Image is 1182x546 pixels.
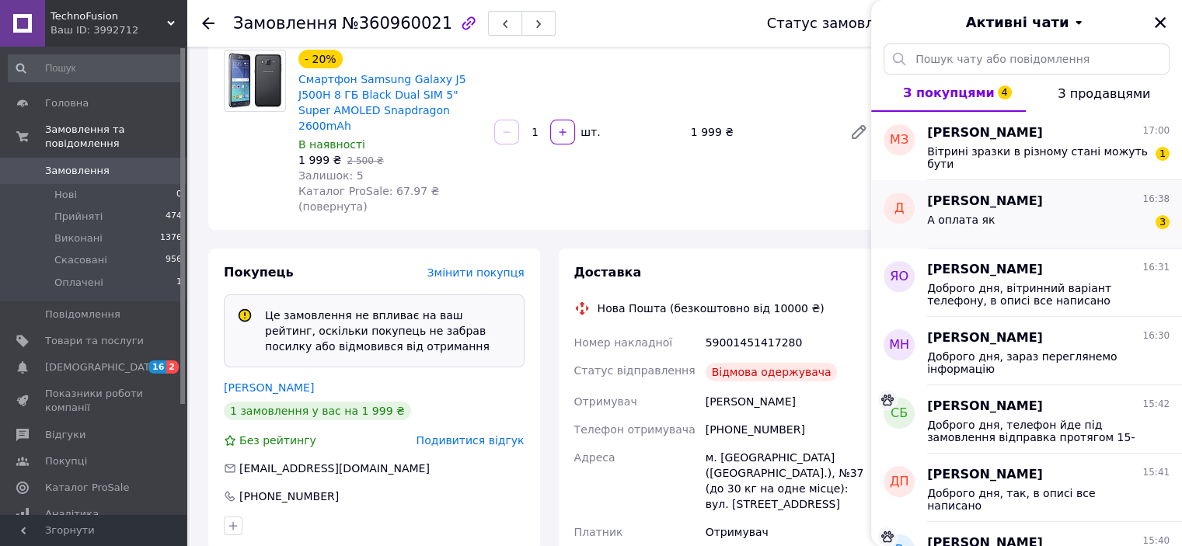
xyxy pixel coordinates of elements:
[703,518,877,546] div: Отримувач
[1142,261,1170,274] span: 16:31
[239,434,316,447] span: Без рейтингу
[45,454,87,468] span: Покупці
[685,121,837,143] div: 1 999 ₴
[871,454,1182,522] button: ДП[PERSON_NAME]15:41Доброго дня, так, в описі все написано
[259,308,518,354] div: Це замовлення не впливає на ваш рейтинг, оскільки покупець не забрав посилку або відмовився від о...
[1156,147,1170,161] span: 1
[890,131,908,149] span: МЗ
[703,329,877,356] div: 59001451417280
[927,145,1148,170] span: Вітрині зразки в різному стані можуть бути
[224,381,314,394] a: [PERSON_NAME]
[1058,86,1150,101] span: З продавцями
[202,16,214,31] div: Повернутися назад
[903,85,995,100] span: З покупцями
[927,487,1148,512] span: Доброго дня, так, в описі все написано
[871,75,1026,112] button: З покупцями4
[1142,398,1170,411] span: 15:42
[871,317,1182,385] button: МН[PERSON_NAME]16:30Доброго дня, зараз переглянемо інформацію
[890,268,908,286] span: ЯО
[703,443,877,518] div: м. [GEOGRAPHIC_DATA] ([GEOGRAPHIC_DATA].), №37 (до 30 кг на одне місце): вул. [STREET_ADDRESS]
[233,14,337,33] span: Замовлення
[890,473,909,491] span: ДП
[1026,75,1182,112] button: З продавцями
[843,117,874,148] a: Редагувати
[574,364,696,377] span: Статус відправлення
[871,112,1182,180] button: МЗ[PERSON_NAME]17:00Вітрині зразки в різному стані можуть бути1
[45,164,110,178] span: Замовлення
[298,154,341,166] span: 1 999 ₴
[574,423,696,436] span: Телефон отримувача
[1142,329,1170,343] span: 16:30
[298,138,365,151] span: В наявності
[160,231,182,245] span: 1376
[1142,193,1170,206] span: 16:38
[54,253,107,267] span: Скасовані
[45,308,120,322] span: Повідомлення
[8,54,183,82] input: Пошук
[965,12,1069,33] span: Активні чати
[224,402,411,420] div: 1 замовлення у вас на 1 999 ₴
[574,395,637,408] span: Отримувач
[889,336,909,354] span: МН
[176,276,182,290] span: 1
[54,188,77,202] span: Нові
[927,419,1148,443] span: Доброго дня, телефон йде під замовлення відправка протягом 15-20 робочих днів з предоплатою від 10%
[45,428,85,442] span: Відгуки
[927,350,1148,375] span: Доброго дня, зараз переглянемо інформацію
[45,360,160,374] span: [DEMOGRAPHIC_DATA]
[45,507,99,521] span: Аналітика
[417,434,525,447] span: Подивитися відгук
[927,329,1043,347] span: [PERSON_NAME]
[927,261,1043,279] span: [PERSON_NAME]
[703,416,877,443] div: [PHONE_NUMBER]
[891,405,908,423] span: СБ
[166,210,182,224] span: 474
[176,188,182,202] span: 0
[298,50,343,68] div: - 20%
[927,193,1043,210] span: [PERSON_NAME]
[225,50,285,111] img: Смартфон Samsung Galaxy J5 J500H 8 ГБ Black Dual SIM 5" Super AMOLED Snapdragon 2600mAh
[45,334,144,348] span: Товари та послуги
[884,43,1170,75] input: Пошук чату або повідомлення
[342,14,452,33] span: №360960021
[577,124,601,140] div: шт.
[927,466,1043,484] span: [PERSON_NAME]
[927,398,1043,416] span: [PERSON_NAME]
[347,155,383,166] span: 2 500 ₴
[298,169,364,182] span: Залишок: 5
[298,73,466,132] a: Смартфон Samsung Galaxy J5 J500H 8 ГБ Black Dual SIM 5" Super AMOLED Snapdragon 2600mAh
[998,85,1012,99] span: 4
[238,489,340,504] div: [PHONE_NUMBER]
[54,231,103,245] span: Виконані
[915,12,1138,33] button: Активні чати
[51,23,187,37] div: Ваш ID: 3992712
[706,363,838,381] div: Відмова одержувача
[51,9,167,23] span: TechnoFusion
[54,210,103,224] span: Прийняті
[166,253,182,267] span: 956
[703,388,877,416] div: [PERSON_NAME]
[927,124,1043,142] span: [PERSON_NAME]
[594,301,828,316] div: Нова Пошта (безкоштовно від 10000 ₴)
[574,526,623,538] span: Платник
[1151,13,1170,32] button: Закрити
[894,200,905,217] span: Д
[166,360,179,374] span: 2
[427,266,525,279] span: Змінити покупця
[927,214,995,226] span: А оплата як
[574,451,615,464] span: Адреса
[871,249,1182,317] button: ЯО[PERSON_NAME]16:31Доброго дня, вітринний варіант телефону, в описі все написано
[298,185,439,213] span: Каталог ProSale: 67.97 ₴ (повернута)
[871,385,1182,454] button: СБ[PERSON_NAME]15:42Доброго дня, телефон йде під замовлення відправка протягом 15-20 робочих днів...
[871,180,1182,249] button: Д[PERSON_NAME]16:38А оплата як3
[239,462,430,475] span: [EMAIL_ADDRESS][DOMAIN_NAME]
[148,360,166,374] span: 16
[45,123,187,151] span: Замовлення та повідомлення
[1142,466,1170,479] span: 15:41
[45,387,144,415] span: Показники роботи компанії
[574,336,673,349] span: Номер накладної
[927,282,1148,307] span: Доброго дня, вітринний варіант телефону, в описі все написано
[1156,215,1170,229] span: 3
[224,265,294,280] span: Покупець
[45,481,129,495] span: Каталог ProSale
